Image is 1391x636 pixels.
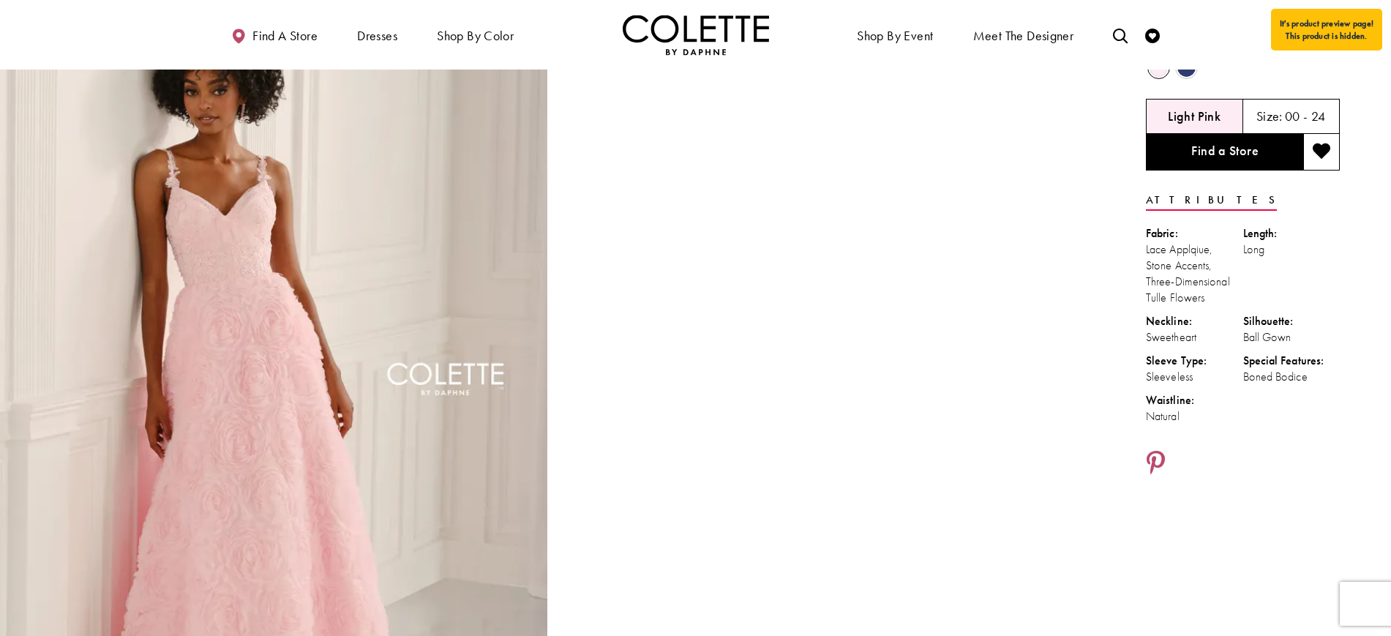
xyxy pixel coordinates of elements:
[857,29,933,43] span: Shop By Event
[1141,15,1163,55] a: Check Wishlist
[1243,242,1341,258] div: Long
[1243,353,1341,369] div: Special Features:
[1168,109,1221,124] h5: Chosen color
[1146,353,1243,369] div: Sleeve Type:
[623,15,769,55] img: Colette by Daphne
[1146,242,1243,306] div: Lace Applqiue, Stone Accents, Three-Dimensional Tulle Flowers
[252,29,318,43] span: Find a store
[1146,408,1243,424] div: Natural
[1243,369,1341,385] div: Boned Bodice
[1146,313,1243,329] div: Neckline:
[853,15,937,55] span: Shop By Event
[1146,190,1277,211] a: Attributes
[973,29,1074,43] span: Meet the designer
[357,29,397,43] span: Dresses
[1271,9,1382,50] div: It's product preview page! This product is hidden.
[1146,329,1243,345] div: Sweetheart
[1285,109,1326,124] h5: 00 - 24
[1146,369,1243,385] div: Sleeveless
[970,15,1078,55] a: Meet the designer
[1146,225,1243,242] div: Fabric:
[1146,134,1303,171] a: Find a Store
[353,15,401,55] span: Dresses
[1109,15,1131,55] a: Toggle search
[1243,313,1341,329] div: Silhouette:
[1243,225,1341,242] div: Length:
[1256,108,1283,124] span: Size:
[437,29,514,43] span: Shop by color
[623,15,769,55] a: Visit Home Page
[1303,134,1340,171] button: Add to wishlist
[1146,450,1166,478] a: Share using Pinterest - Opens in new tab
[1243,329,1341,345] div: Ball Gown
[228,15,321,55] a: Find a store
[433,15,517,55] span: Shop by color
[1146,392,1243,408] div: Waistline:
